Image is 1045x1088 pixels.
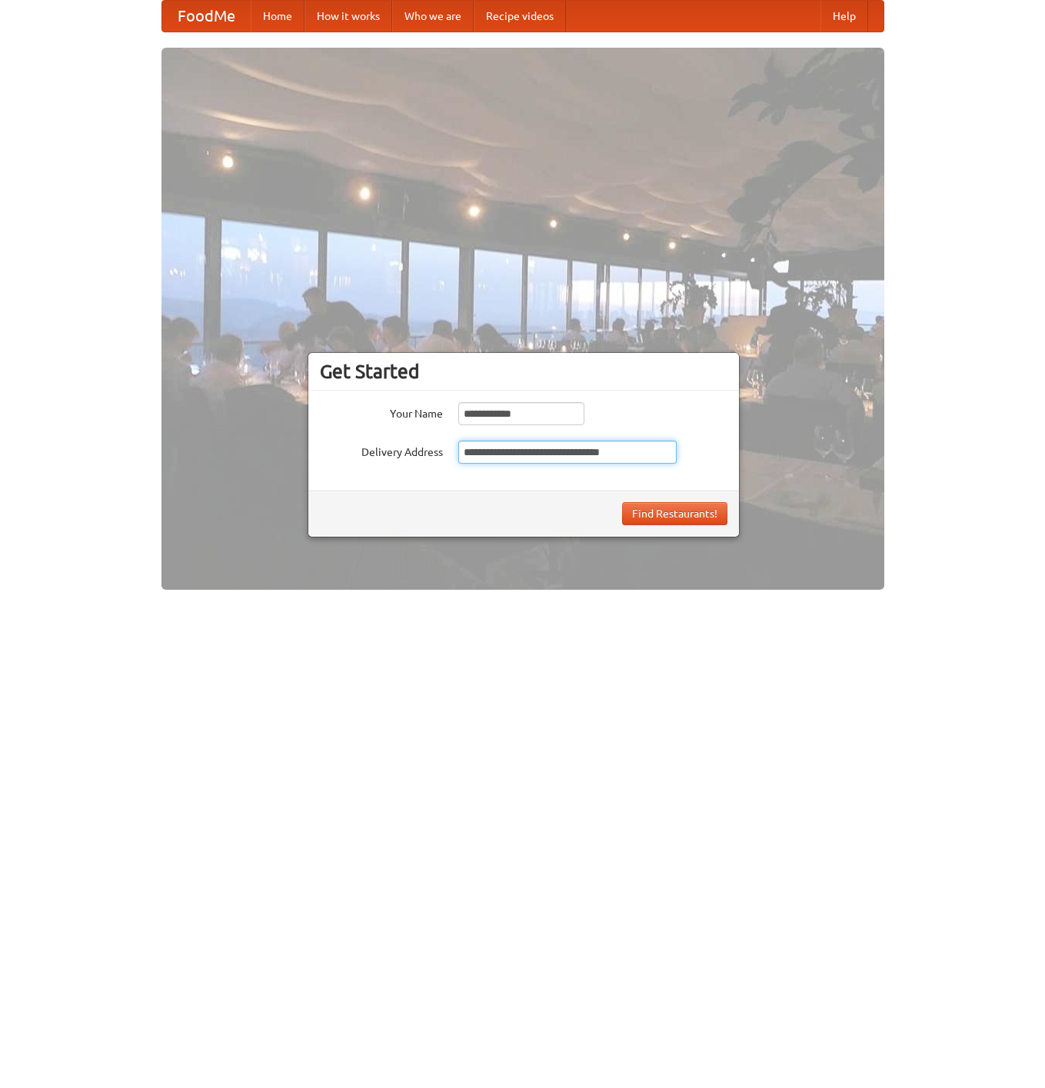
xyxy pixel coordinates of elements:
a: Who we are [392,1,474,32]
label: Your Name [320,402,443,421]
a: How it works [305,1,392,32]
a: Recipe videos [474,1,566,32]
a: FoodMe [162,1,251,32]
a: Home [251,1,305,32]
h3: Get Started [320,360,727,383]
label: Delivery Address [320,441,443,460]
button: Find Restaurants! [622,502,727,525]
a: Help [820,1,868,32]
